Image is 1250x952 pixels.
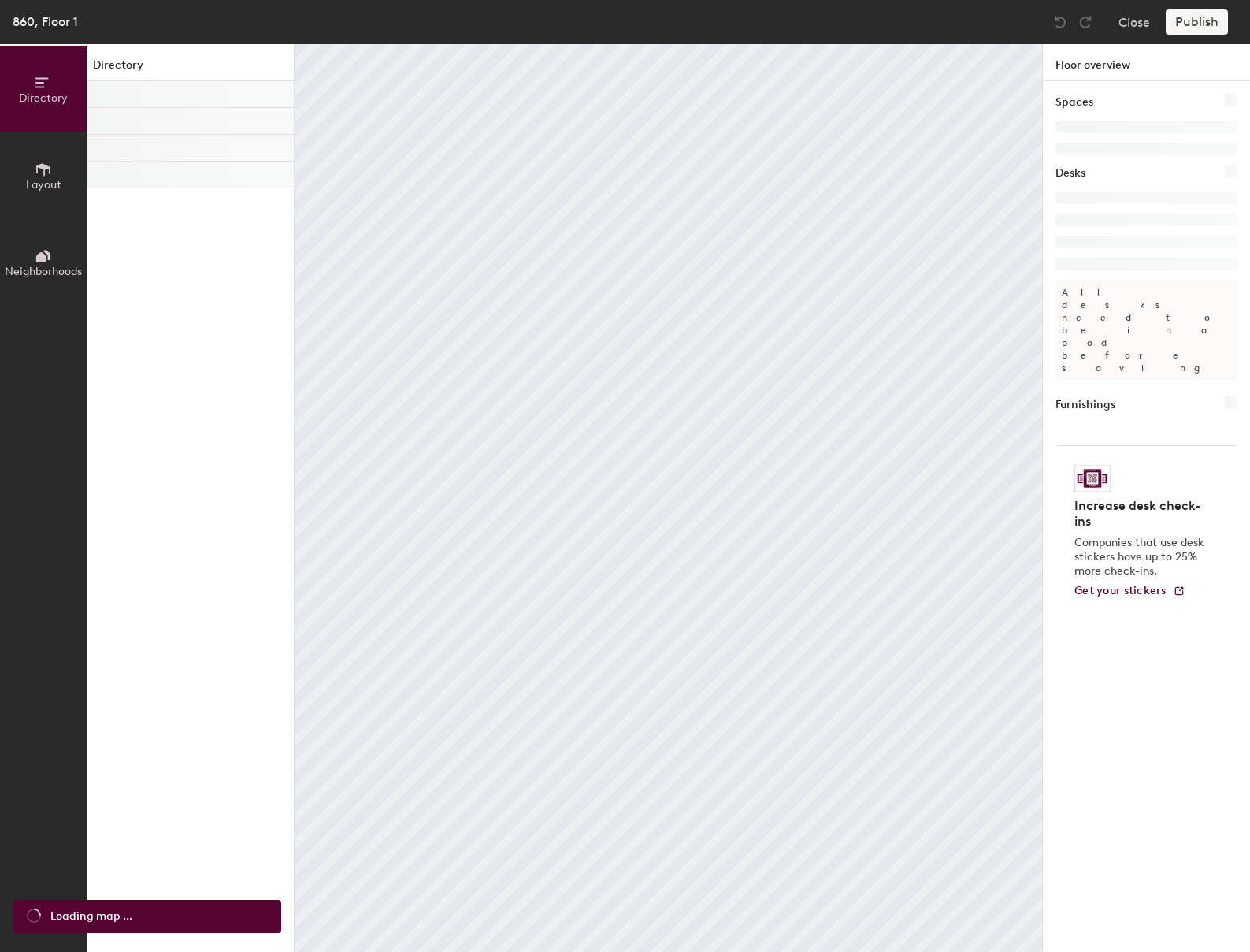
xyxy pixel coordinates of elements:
[1055,396,1115,414] h1: Furnishings
[1074,585,1185,598] a: Get your stickers
[1074,498,1209,530] h4: Increase desk check-ins
[1055,165,1085,182] h1: Desks
[1043,44,1250,81] h1: Floor overview
[1078,14,1093,30] img: Redo
[1052,14,1068,30] img: Undo
[87,57,294,81] h1: Directory
[50,908,132,925] span: Loading map ...
[26,178,61,192] span: Layout
[1074,584,1167,597] span: Get your stickers
[1074,536,1209,578] p: Companies that use desk stickers have up to 25% more check-ins.
[1055,94,1093,111] h1: Spaces
[13,12,78,32] div: 860, Floor 1
[19,91,68,105] span: Directory
[5,265,82,278] span: Neighborhoods
[1055,280,1237,381] p: All desks need to be in a pod before saving
[1118,9,1150,35] button: Close
[295,44,1042,952] canvas: Map
[1074,465,1111,492] img: Sticker logo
